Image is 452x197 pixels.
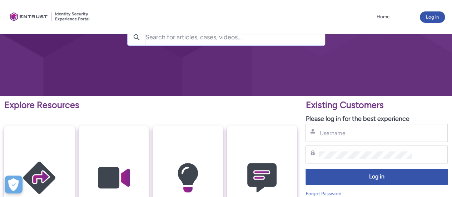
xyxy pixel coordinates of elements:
p: Explore Resources [4,98,297,112]
a: Home [375,11,391,22]
button: Log in [420,11,445,23]
input: Search for articles, cases, videos... [145,29,325,45]
button: Log in [306,169,448,185]
a: Forgot Password [306,191,341,196]
div: Cookie Preferences [5,176,23,193]
p: Please log in for the best experience [306,114,448,124]
span: Log in [310,173,443,181]
button: Search [128,29,145,45]
input: Username [319,129,412,137]
p: Existing Customers [306,98,448,112]
button: Open Preferences [5,176,23,193]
